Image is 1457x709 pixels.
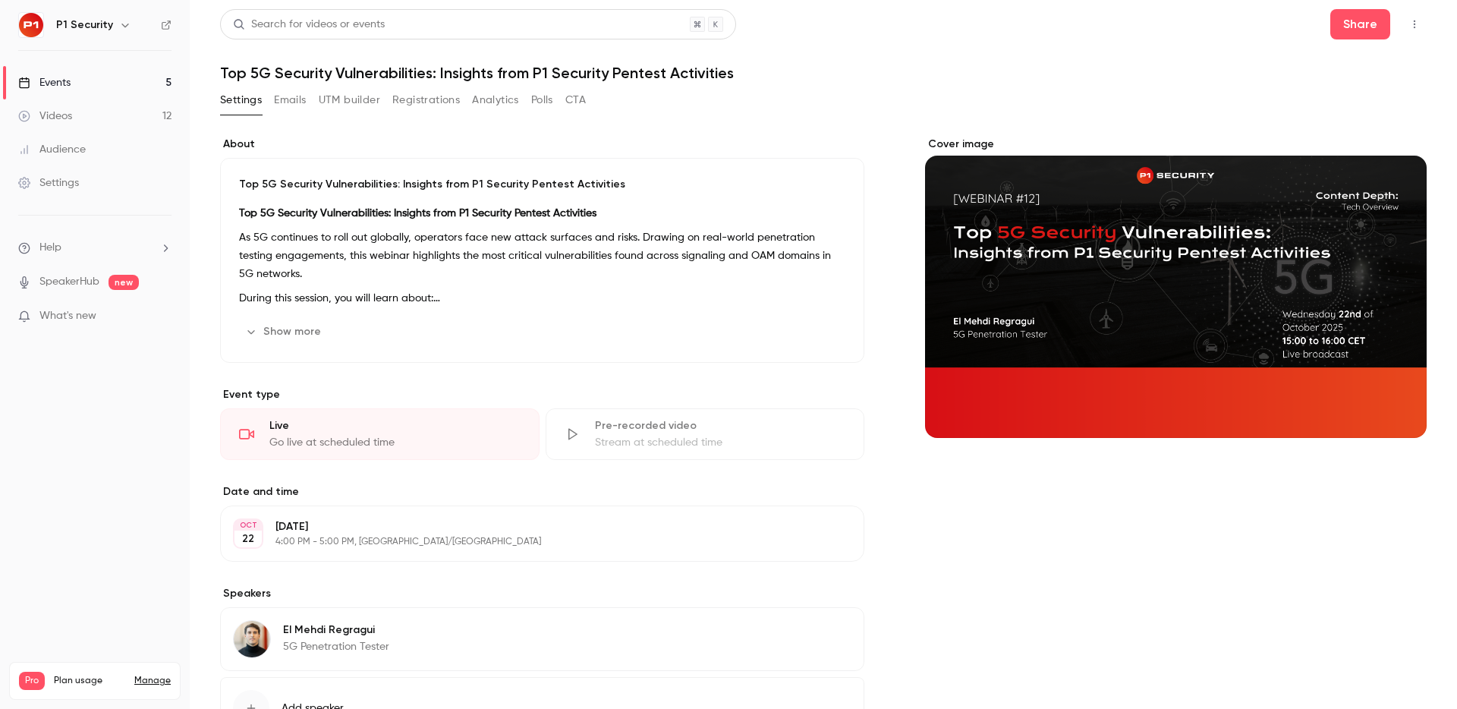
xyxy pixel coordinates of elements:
p: Event type [220,387,864,402]
div: Go live at scheduled time [269,435,521,450]
li: help-dropdown-opener [18,240,172,256]
span: new [109,275,139,290]
div: Live [269,418,521,433]
button: Polls [531,88,553,112]
div: Events [18,75,71,90]
p: As 5G continues to roll out globally, operators face new attack surfaces and risks. Drawing on re... [239,228,845,283]
p: 22 [242,531,254,547]
a: Manage [134,675,171,687]
button: Analytics [472,88,519,112]
button: CTA [565,88,586,112]
span: What's new [39,308,96,324]
button: Share [1330,9,1390,39]
strong: Top 5G Security Vulnerabilities: Insights from P1 Security Pentest Activities [239,208,596,219]
button: UTM builder [319,88,380,112]
div: Pre-recorded video [595,418,846,433]
span: Pro [19,672,45,690]
p: 4:00 PM - 5:00 PM, [GEOGRAPHIC_DATA]/[GEOGRAPHIC_DATA] [275,536,784,548]
h1: Top 5G Security Vulnerabilities: Insights from P1 Security Pentest Activities [220,64,1427,82]
div: Search for videos or events [233,17,385,33]
label: Cover image [925,137,1427,152]
div: Audience [18,142,86,157]
div: Settings [18,175,79,191]
p: 5G Penetration Tester [283,639,389,654]
div: OCT [234,520,262,531]
p: [DATE] [275,519,784,534]
p: During this session, you will learn about: [239,289,845,307]
div: LiveGo live at scheduled time [220,408,540,460]
div: Pre-recorded videoStream at scheduled time [546,408,865,460]
button: Emails [274,88,306,112]
label: About [220,137,864,152]
img: El Mehdi Regragui [234,621,270,657]
img: P1 Security [19,13,43,37]
button: Registrations [392,88,460,112]
div: El Mehdi RegraguiEl Mehdi Regragui5G Penetration Tester [220,607,864,671]
section: Cover image [925,137,1427,438]
p: El Mehdi Regragui [283,622,389,638]
div: Videos [18,109,72,124]
label: Speakers [220,586,864,601]
button: Settings [220,88,262,112]
div: Stream at scheduled time [595,435,846,450]
span: Plan usage [54,675,125,687]
h6: P1 Security [56,17,113,33]
label: Date and time [220,484,864,499]
p: Top 5G Security Vulnerabilities: Insights from P1 Security Pentest Activities [239,177,845,192]
span: Help [39,240,61,256]
button: Show more [239,320,330,344]
a: SpeakerHub [39,274,99,290]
